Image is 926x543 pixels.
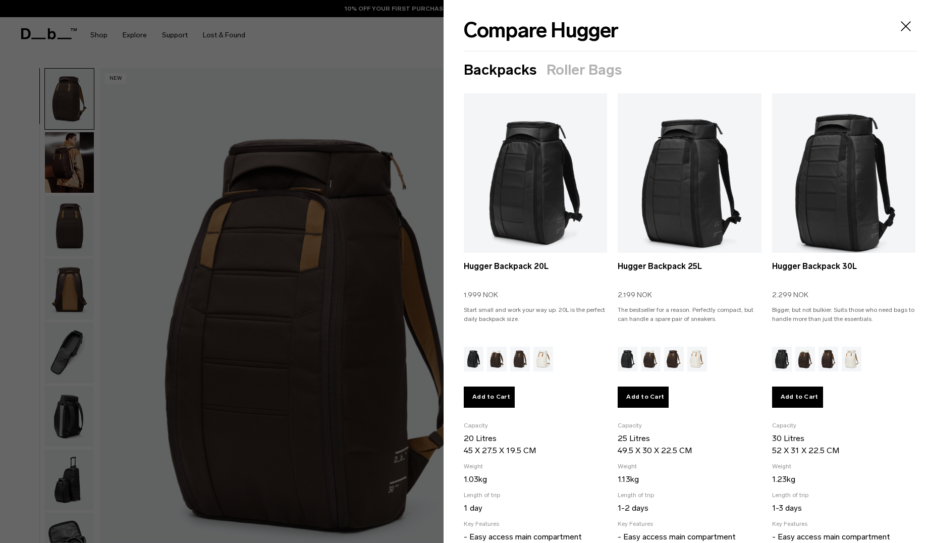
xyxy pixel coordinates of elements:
h4: Weight [772,462,915,471]
span: 2.199 NOK [618,290,652,300]
img: Hugger Backpack 20L Oatmilk [533,347,553,371]
button: Roller Bags [547,62,622,78]
a: Hugger Backpack 25L [618,93,761,273]
button: Add to Cart [464,387,515,408]
button: Oatmilk [842,347,861,371]
p: 30 Litres 52 X 31 X 22.5 CM [772,432,915,457]
img: Hugger Backpack 20L Black Out [464,347,483,371]
p: 1-3 days [772,502,915,514]
img: Hugger Backpack 30L Black Out [772,347,792,371]
button: Cappuccino [487,347,507,371]
button: Cappuccino [641,347,661,371]
button: Add to Cart [618,387,669,408]
button: Close [895,15,917,37]
button: Add to Cart [772,387,823,408]
button: Black Out [772,347,792,371]
h4: Weight [464,462,607,471]
button: Espresso [664,347,684,371]
h4: Length of trip [618,491,761,500]
h4: Length of trip [772,491,915,500]
button: Black Out [464,347,483,371]
img: Hugger Backpack 20L Espresso [510,347,530,371]
h4: Key Features [464,519,607,528]
p: Bigger, but not bulkier. Suits those who need bags to handle more than just the essentials. [772,305,915,333]
h4: Length of trip [464,491,607,500]
button: Espresso [510,347,530,371]
button: Oatmilk [533,347,553,371]
h2: Compare Hugger [464,15,619,46]
p: 1 day [464,502,607,514]
p: 1-2 days [618,502,761,514]
h4: Capacity [772,421,915,430]
img: Hugger Backpack 20L Cappuccino [487,347,507,371]
img: Hugger Backpack 30L Cappuccino [795,347,815,371]
a: Hugger Backpack 20L [464,260,607,285]
img: Hugger Backpack 25L Espresso [664,347,684,371]
h4: Weight [618,462,761,471]
h4: Capacity [464,421,607,430]
a: Hugger Backpack 30L [772,260,915,285]
p: 1.23kg [772,473,915,485]
p: 1.03kg [464,473,607,485]
span: 2.299 NOK [772,290,808,300]
img: Hugger Backpack 25L Cappuccino [641,347,661,371]
img: Hugger Backpack 30L Espresso [819,347,838,371]
h4: Key Features [772,519,915,528]
p: 20 Litres 45 X 27.5 X 19.5 CM [464,432,607,457]
h4: Key Features [618,519,761,528]
a: Hugger Backpack 30L [772,93,915,273]
img: Hugger Backpack 25L Oatmilk [687,347,707,371]
span: 1.999 NOK [464,290,498,300]
p: 1.13kg [618,473,761,485]
button: Oatmilk [687,347,707,371]
a: Hugger Backpack 25L [618,260,761,285]
img: Hugger Backpack 30L Oatmilk [842,347,861,371]
a: Hugger Backpack 20L [464,93,607,273]
p: Start small and work your way up. 20L is the perfect daily backpack size. [464,305,607,333]
p: 25 Litres 49.5 X 30 X 22.5 CM [618,432,761,457]
h4: Capacity [618,421,761,430]
button: Backpacks [464,62,536,78]
img: Hugger Backpack 25L Black Out [618,347,637,371]
button: Cappuccino [795,347,815,371]
button: Black Out [618,347,637,371]
button: Espresso [819,347,838,371]
p: The bestseller for a reason. Perfectly compact, but can handle a spare pair of sneakers. [618,305,761,333]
